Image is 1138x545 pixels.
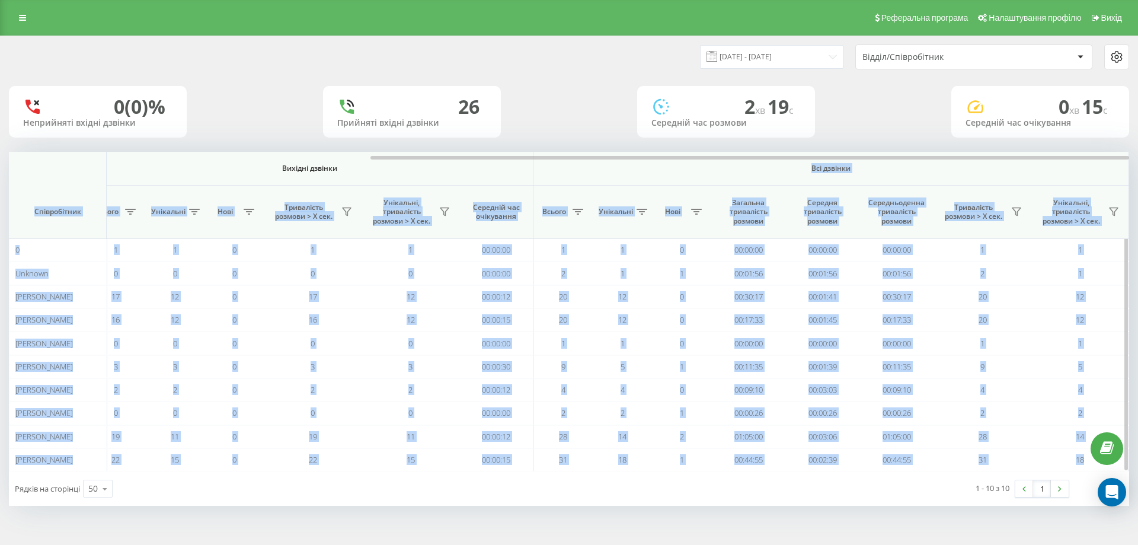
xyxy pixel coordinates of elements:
span: 12 [1076,314,1084,325]
span: 1 [311,244,315,255]
span: Нові [658,207,688,216]
span: 0 [680,244,684,255]
span: [PERSON_NAME] [15,338,73,349]
span: 11 [171,431,179,442]
span: 0 [680,291,684,302]
span: 2 [311,384,315,395]
span: [PERSON_NAME] [15,431,73,442]
span: 12 [407,291,415,302]
span: 0 [311,338,315,349]
span: 4 [561,384,565,395]
span: 1 [561,338,565,349]
span: 0 [114,268,118,279]
span: 1 [980,338,984,349]
span: 20 [979,314,987,325]
span: Налаштування профілю [989,13,1081,23]
td: 00:09:10 [711,378,785,401]
div: Середній час розмови [651,118,801,128]
span: 12 [618,291,626,302]
td: 00:01:39 [785,355,859,378]
span: 2 [980,268,984,279]
span: 0 [408,268,413,279]
span: 0 [173,407,177,418]
span: 2 [1078,407,1082,418]
div: Прийняті вхідні дзвінки [337,118,487,128]
span: 3 [173,361,177,372]
span: Середня тривалість розмови [794,198,851,226]
span: Унікальні [599,207,633,216]
span: 12 [618,314,626,325]
td: 00:01:45 [785,308,859,332]
span: 4 [980,384,984,395]
span: 19 [309,431,317,442]
td: 00:44:55 [711,448,785,471]
span: 3 [311,361,315,372]
span: 31 [979,454,987,465]
span: Унікальні, тривалість розмови > Х сек. [1037,198,1105,226]
td: 00:30:17 [711,285,785,308]
span: Всі дзвінки [568,164,1094,173]
span: 0 [408,338,413,349]
div: 26 [458,95,480,118]
span: Нові [210,207,240,216]
span: 2 [680,431,684,442]
span: 28 [559,431,567,442]
td: 00:01:56 [859,262,934,285]
td: 00:00:12 [459,425,533,448]
span: 2 [408,384,413,395]
td: 00:00:00 [785,238,859,262]
span: 0 [311,268,315,279]
span: Середній час очікування [468,203,524,221]
td: 00:00:00 [711,332,785,355]
td: 00:00:00 [859,238,934,262]
span: 1 [1078,244,1082,255]
div: Неприйняті вхідні дзвінки [23,118,172,128]
span: 22 [309,454,317,465]
span: 0 [311,407,315,418]
span: Загальна тривалість розмови [720,198,776,226]
span: 20 [979,291,987,302]
span: Unknown [15,268,49,279]
div: 1 - 10 з 10 [976,482,1009,494]
span: 2 [621,407,625,418]
div: Відділ/Співробітник [862,52,1004,62]
span: [PERSON_NAME] [15,291,73,302]
span: 9 [980,361,984,372]
span: [PERSON_NAME] [15,407,73,418]
span: 2 [114,384,118,395]
span: 15 [407,454,415,465]
span: 22 [111,454,120,465]
td: 00:03:03 [785,378,859,401]
span: 28 [979,431,987,442]
td: 00:00:00 [859,332,934,355]
span: [PERSON_NAME] [15,361,73,372]
span: Рядків на сторінці [15,483,80,494]
span: 0 [232,407,236,418]
span: 0 [232,314,236,325]
span: 19 [111,431,120,442]
span: 12 [407,314,415,325]
td: 00:00:00 [711,238,785,262]
span: хв [755,104,768,117]
span: 0 [232,268,236,279]
span: хв [1069,104,1082,117]
span: Реферальна програма [881,13,968,23]
span: Всього [539,207,569,216]
td: 00:01:56 [711,262,785,285]
span: 17 [111,291,120,302]
td: 00:17:33 [859,308,934,332]
td: 00:00:12 [459,378,533,401]
span: 5 [1078,361,1082,372]
span: [PERSON_NAME] [15,384,73,395]
span: 3 [114,361,118,372]
span: Унікальні, тривалість розмови > Х сек. [367,198,436,226]
td: 00:00:00 [459,401,533,425]
span: 0 [173,338,177,349]
span: 4 [1078,384,1082,395]
span: [PERSON_NAME] [15,454,73,465]
div: Open Intercom Messenger [1098,478,1126,506]
td: 00:11:35 [859,355,934,378]
span: Тривалість розмови > Х сек. [270,203,338,221]
span: c [789,104,794,117]
span: 12 [1076,291,1084,302]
